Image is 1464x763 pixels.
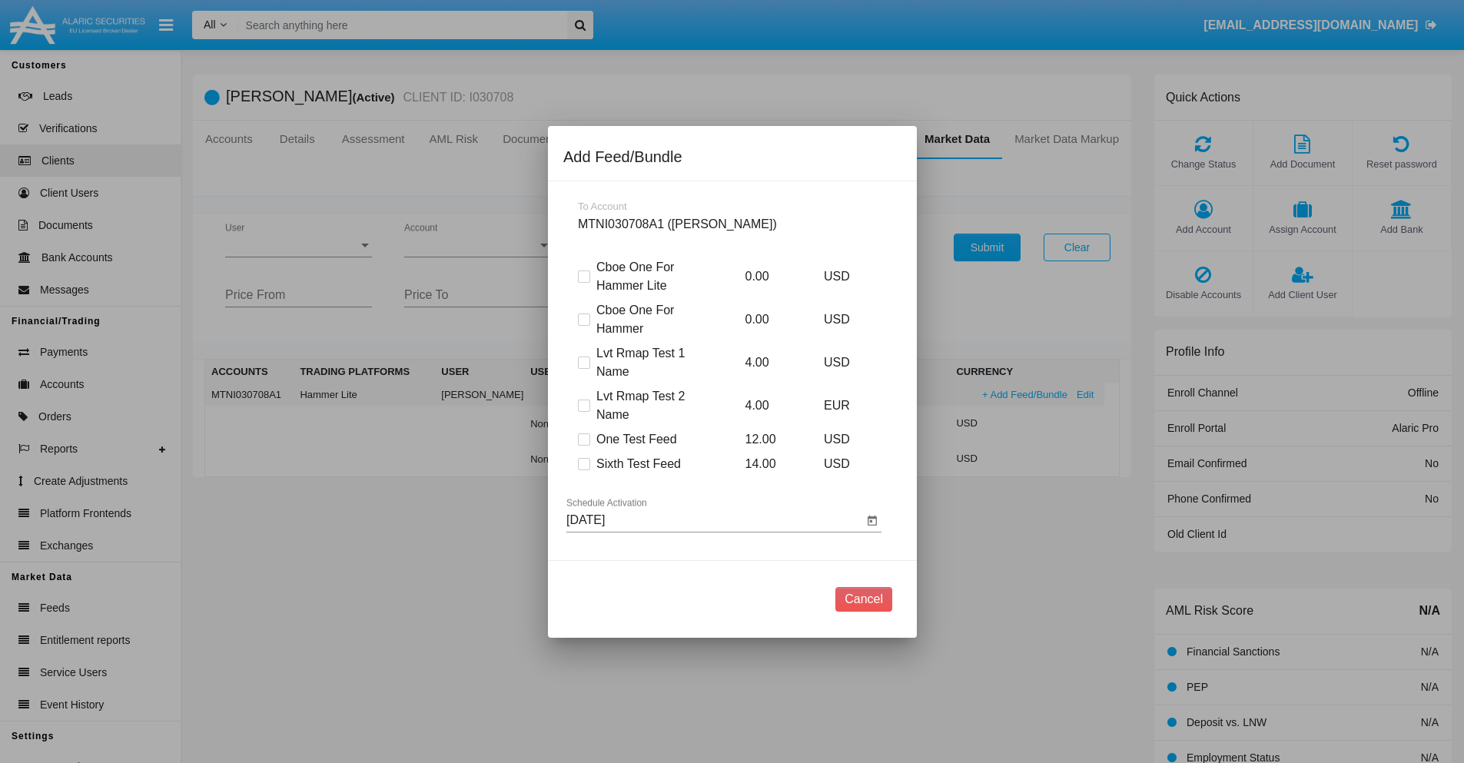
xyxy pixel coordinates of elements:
p: EUR [812,396,881,415]
p: USD [812,455,881,473]
p: USD [812,353,881,372]
div: Add Feed/Bundle [563,144,901,169]
button: Cancel [835,587,892,612]
span: Cboe One For Hammer Lite [596,258,712,295]
p: 4.00 [733,353,802,372]
span: One Test Feed [596,430,677,449]
span: Cboe One For Hammer [596,301,712,338]
p: USD [812,430,881,449]
p: 0.00 [733,267,802,286]
p: USD [812,267,881,286]
p: 12.00 [733,430,802,449]
span: Lvt Rmap Test 2 Name [596,387,712,424]
button: Open calendar [863,511,881,529]
span: Lvt Rmap Test 1 Name [596,344,712,381]
span: Sixth Test Feed [596,455,681,473]
span: To Account [578,201,627,212]
p: USD [812,310,881,329]
p: 4.00 [733,396,802,415]
p: 0.00 [733,310,802,329]
p: 14.00 [733,455,802,473]
span: MTNI030708A1 ([PERSON_NAME]) [578,217,777,231]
